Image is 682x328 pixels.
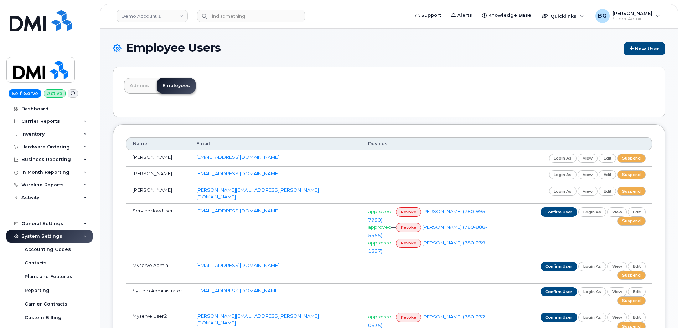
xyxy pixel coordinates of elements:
a: login as [549,154,577,163]
a: [PERSON_NAME] (780-995-7990) [368,208,487,222]
th: Name [126,137,190,150]
a: login as [549,170,577,179]
span: approved [368,208,391,214]
th: Devices [362,137,507,150]
a: view [607,262,627,271]
a: confirm user [541,207,578,216]
a: confirm user [541,262,578,271]
h1: Employee Users [113,41,665,55]
a: suspend [617,170,646,179]
a: edit [628,287,646,296]
a: view [607,287,627,296]
a: view [578,154,598,163]
a: view [607,313,627,322]
td: System Administrator [126,284,190,309]
a: [PERSON_NAME] (780-888-5555) [368,224,487,238]
a: [EMAIL_ADDRESS][DOMAIN_NAME] [196,208,279,213]
a: [PERSON_NAME] (780-239-1597) [368,240,487,254]
a: view [578,170,598,179]
a: New User [624,42,665,55]
span: approved [368,224,391,230]
a: [EMAIL_ADDRESS][DOMAIN_NAME] [196,154,279,160]
a: login as [578,287,606,296]
a: view [578,187,598,196]
a: edit [599,154,616,163]
a: [EMAIL_ADDRESS][DOMAIN_NAME] [196,262,279,268]
a: Employees [157,78,196,94]
td: [PERSON_NAME] [126,183,190,204]
a: view [607,207,627,216]
a: confirm user [541,313,578,322]
a: Admins [124,78,155,94]
a: login as [578,313,606,322]
a: revoke [396,207,421,216]
a: login as [578,207,606,216]
a: revoke [396,223,421,232]
a: revoke [396,313,421,322]
td: [PERSON_NAME] [126,167,190,183]
a: edit [628,313,646,322]
th: Email [190,137,362,150]
a: login as [578,262,606,271]
td: — — — [362,204,507,258]
a: suspend [617,154,646,163]
a: confirm user [541,287,578,296]
td: Myserve Admin [126,258,190,284]
a: login as [549,187,577,196]
a: [PERSON_NAME][EMAIL_ADDRESS][PERSON_NAME][DOMAIN_NAME] [196,187,319,200]
a: edit [628,262,646,271]
a: edit [599,170,616,179]
span: approved [368,314,391,319]
a: [EMAIL_ADDRESS][DOMAIN_NAME] [196,171,279,176]
a: suspend [617,187,646,196]
a: suspend [617,271,646,280]
span: approved [368,240,391,246]
a: suspend [617,217,646,226]
td: ServiceNow User [126,204,190,258]
a: [PERSON_NAME] (780-232-0635) [368,314,487,328]
a: revoke [396,239,421,248]
a: edit [628,207,646,216]
a: suspend [617,296,646,305]
a: [PERSON_NAME][EMAIL_ADDRESS][PERSON_NAME][DOMAIN_NAME] [196,313,319,326]
a: [EMAIL_ADDRESS][DOMAIN_NAME] [196,288,279,293]
a: edit [599,187,616,196]
td: [PERSON_NAME] [126,150,190,167]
